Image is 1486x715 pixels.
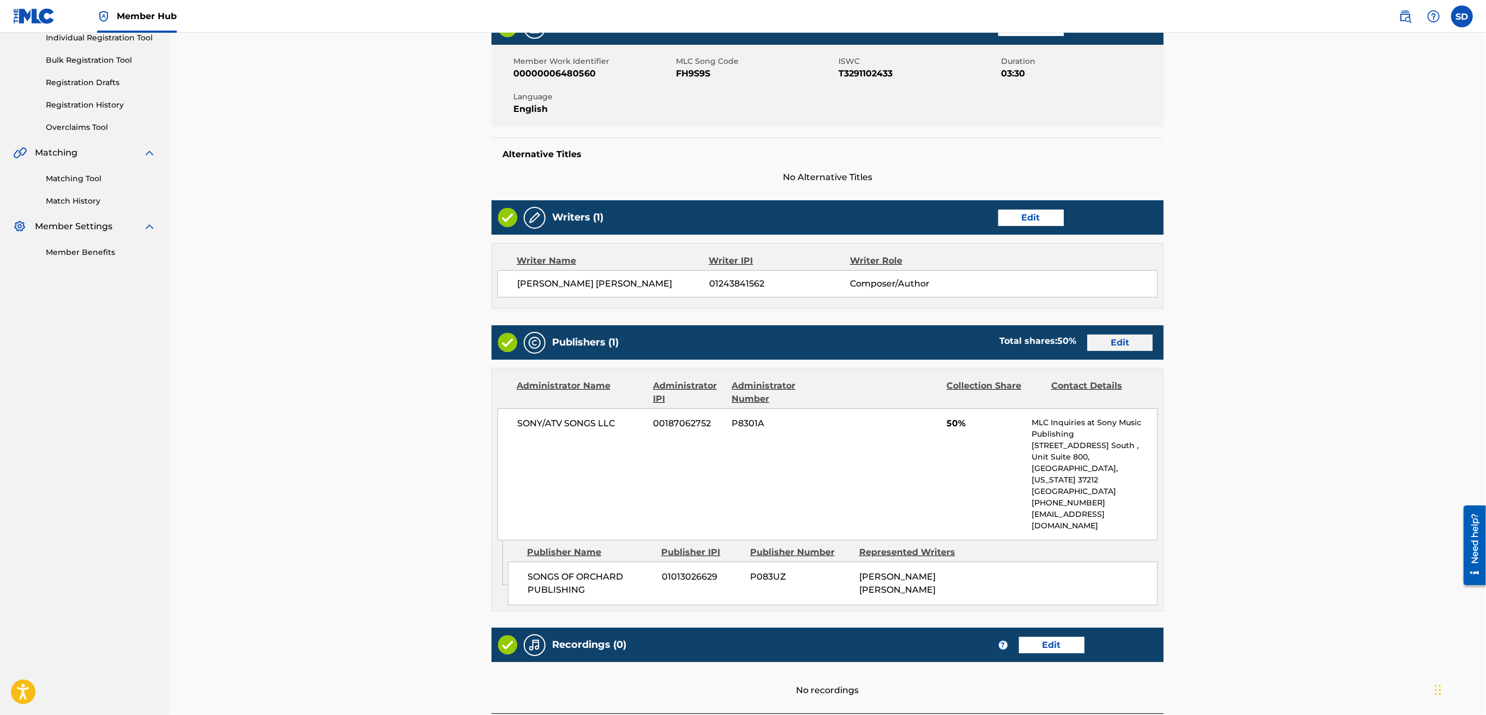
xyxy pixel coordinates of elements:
[661,546,741,559] div: Publisher IPI
[13,220,26,233] img: Member Settings
[732,379,828,406] div: Administrator Number
[946,417,1023,430] span: 50%
[528,570,654,597] span: SONGS OF ORCHARD PUBLISHING
[35,146,77,159] span: Matching
[513,56,673,67] span: Member Work Identifier
[46,122,156,133] a: Overclaims Tool
[517,417,645,430] span: SONY/ATV SONGS LLC
[653,379,723,406] div: Administrator IPI
[552,211,603,224] h5: Writers (1)
[1032,440,1157,463] p: [STREET_ADDRESS] South , Unit Suite 800,
[528,336,541,349] img: Publishers
[1032,463,1157,486] p: [GEOGRAPHIC_DATA], [US_STATE] 37212
[498,333,517,352] img: Valid
[46,195,156,207] a: Match History
[1032,509,1157,532] p: [EMAIL_ADDRESS][DOMAIN_NAME]
[46,99,156,111] a: Registration History
[1001,56,1161,67] span: Duration
[1019,637,1084,653] a: Edit
[1427,10,1440,23] img: help
[97,10,110,23] img: Top Rightsholder
[552,639,626,651] h5: Recordings (0)
[1394,5,1416,27] a: Public Search
[947,379,1043,406] div: Collection Share
[1057,336,1076,346] span: 50 %
[13,8,55,24] img: MLC Logo
[999,335,1076,348] div: Total shares:
[1051,379,1147,406] div: Contact Details
[46,247,156,258] a: Member Benefits
[46,32,156,44] a: Individual Registration Tool
[850,254,978,267] div: Writer Role
[998,210,1064,226] a: Edit
[46,77,156,88] a: Registration Drafts
[517,277,709,290] span: [PERSON_NAME] [PERSON_NAME]
[750,570,851,583] span: P083UZ
[838,67,998,80] span: T3291102433
[143,220,156,233] img: expand
[527,546,653,559] div: Publisher Name
[1032,486,1157,497] p: [GEOGRAPHIC_DATA]
[117,10,177,22] span: Member Hub
[1032,417,1157,440] p: MLC Inquiries at Sony Music Publishing
[662,570,742,583] span: 01013026629
[46,173,156,184] a: Matching Tool
[143,146,156,159] img: expand
[709,254,850,267] div: Writer IPI
[859,546,960,559] div: Represented Writers
[1423,5,1445,27] div: Help
[513,67,673,80] span: 00000006480560
[13,146,27,159] img: Matching
[1455,502,1486,589] iframe: Resource Center
[1032,497,1157,509] p: [PHONE_NUMBER]
[1451,5,1473,27] div: User Menu
[709,277,850,290] span: 01243841562
[732,417,828,430] span: P8301A
[1087,335,1153,351] a: Edit
[517,379,645,406] div: Administrator Name
[498,208,517,227] img: Valid
[513,91,673,103] span: Language
[492,171,1164,184] span: No Alternative Titles
[528,639,541,652] img: Recordings
[1431,663,1486,715] iframe: Chat Widget
[1435,674,1441,706] div: Drag
[502,149,1153,160] h5: Alternative Titles
[498,635,517,654] img: Valid
[513,103,673,116] span: English
[517,254,709,267] div: Writer Name
[676,67,836,80] span: FH9S9S
[1399,10,1412,23] img: search
[838,56,998,67] span: ISWC
[35,220,112,233] span: Member Settings
[676,56,836,67] span: MLC Song Code
[46,55,156,66] a: Bulk Registration Tool
[859,571,936,595] span: [PERSON_NAME] [PERSON_NAME]
[654,417,724,430] span: 00187062752
[850,277,978,290] span: Composer/Author
[492,662,1164,697] div: No recordings
[999,641,1008,650] span: ?
[528,211,541,224] img: Writers
[750,546,851,559] div: Publisher Number
[1001,67,1161,80] span: 03:30
[552,336,619,349] h5: Publishers (1)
